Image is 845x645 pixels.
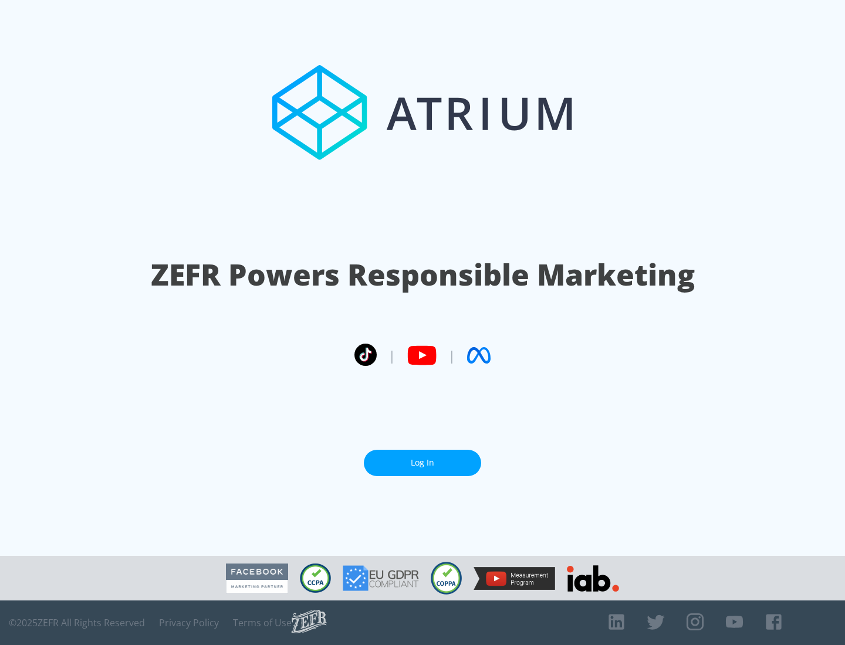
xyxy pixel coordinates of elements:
span: | [388,347,396,364]
img: Facebook Marketing Partner [226,563,288,593]
a: Log In [364,450,481,476]
a: Privacy Policy [159,617,219,629]
span: © 2025 ZEFR All Rights Reserved [9,617,145,629]
img: CCPA Compliant [300,563,331,593]
h1: ZEFR Powers Responsible Marketing [151,254,695,295]
img: COPPA Compliant [431,562,462,595]
span: | [448,347,455,364]
img: YouTube Measurement Program [474,567,555,590]
a: Terms of Use [233,617,292,629]
img: GDPR Compliant [343,565,419,591]
img: IAB [567,565,619,592]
